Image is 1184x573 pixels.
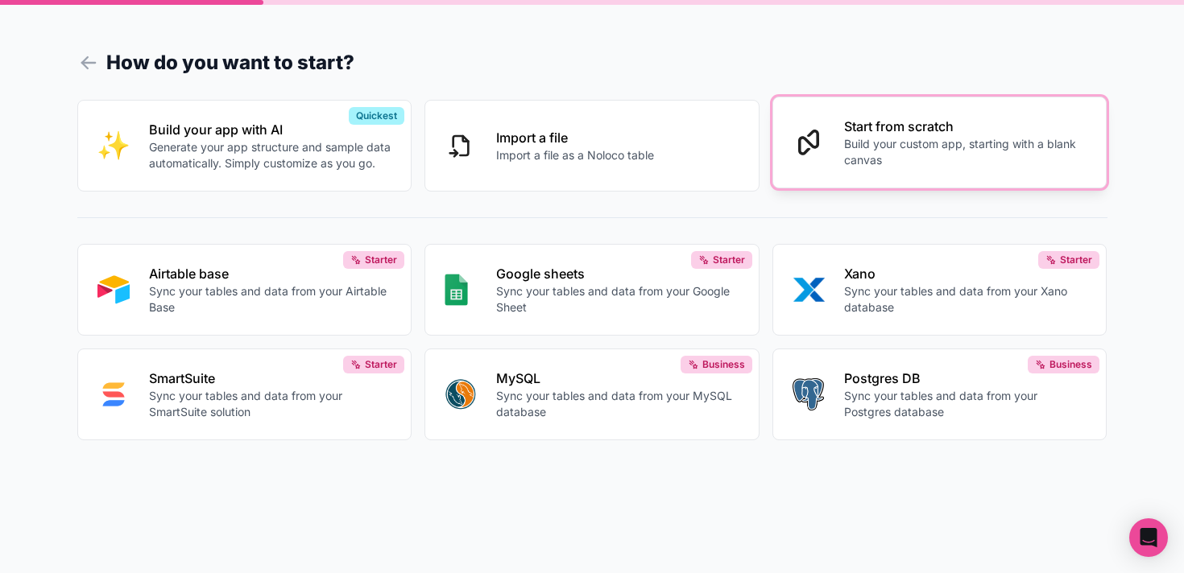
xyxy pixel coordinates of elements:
p: Postgres DB [844,369,1087,388]
p: MySQL [496,369,739,388]
button: Start from scratchBuild your custom app, starting with a blank canvas [772,97,1107,188]
p: Build your custom app, starting with a blank canvas [844,136,1087,168]
img: POSTGRES [793,378,824,410]
span: Starter [365,254,397,266]
p: Sync your tables and data from your SmartSuite solution [149,388,392,420]
img: AIRTABLE [97,274,130,306]
img: INTERNAL_WITH_AI [97,130,130,162]
p: Generate your app structure and sample data automatically. Simply customize as you go. [149,139,392,171]
span: Business [1049,358,1092,371]
span: Starter [713,254,745,266]
p: Import a file as a Noloco table [496,147,654,163]
button: POSTGRESPostgres DBSync your tables and data from your Postgres databaseBusiness [772,348,1107,440]
img: GOOGLE_SHEETS [445,274,468,306]
p: Airtable base [149,264,392,283]
span: Starter [1060,254,1092,266]
p: Sync your tables and data from your Postgres database [844,388,1087,420]
button: Import a fileImport a file as a Noloco table [424,100,760,192]
button: INTERNAL_WITH_AIBuild your app with AIGenerate your app structure and sample data automatically. ... [77,100,412,192]
button: AIRTABLEAirtable baseSync your tables and data from your Airtable BaseStarter [77,244,412,336]
img: MYSQL [445,378,477,410]
button: XANOXanoSync your tables and data from your Xano databaseStarter [772,244,1107,336]
h1: How do you want to start? [77,48,1107,77]
span: Business [702,358,745,371]
p: Import a file [496,128,654,147]
p: Google sheets [496,264,739,283]
span: Starter [365,358,397,371]
p: Sync your tables and data from your Google Sheet [496,283,739,315]
p: Start from scratch [844,117,1087,136]
p: Build your app with AI [149,120,392,139]
p: Sync your tables and data from your MySQL database [496,388,739,420]
button: MYSQLMySQLSync your tables and data from your MySQL databaseBusiness [424,348,760,440]
img: XANO [793,274,825,306]
img: SMART_SUITE [97,378,130,410]
p: Xano [844,264,1087,283]
p: SmartSuite [149,369,392,388]
div: Open Intercom Messenger [1129,518,1168,557]
p: Sync your tables and data from your Xano database [844,283,1087,315]
button: GOOGLE_SHEETSGoogle sheetsSync your tables and data from your Google SheetStarter [424,244,760,336]
div: Quickest [349,107,404,125]
p: Sync your tables and data from your Airtable Base [149,283,392,315]
button: SMART_SUITESmartSuiteSync your tables and data from your SmartSuite solutionStarter [77,348,412,440]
